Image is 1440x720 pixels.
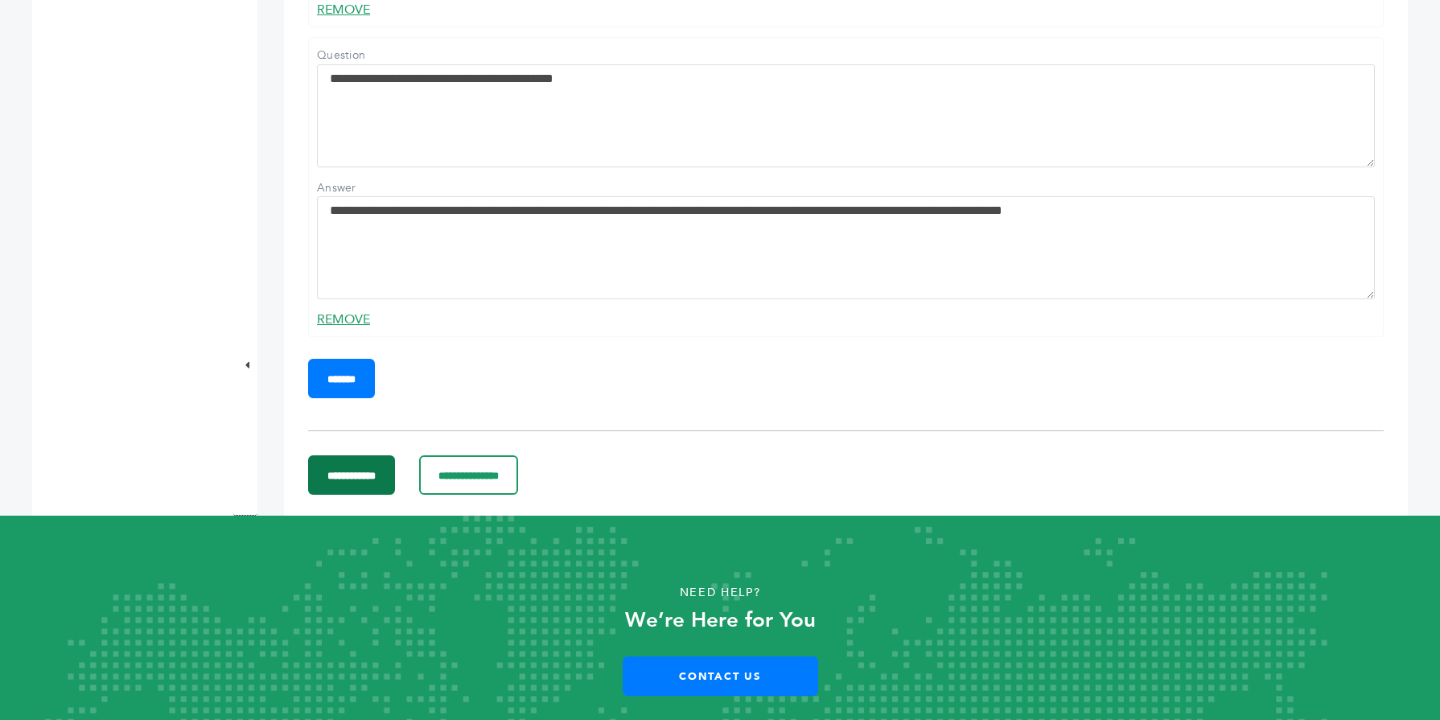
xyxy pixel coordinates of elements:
a: Contact Us [623,656,818,696]
strong: We’re Here for You [625,606,816,635]
p: Need Help? [72,581,1368,605]
a: REMOVE [317,1,370,19]
label: Answer [317,180,430,196]
a: REMOVE [317,311,370,328]
label: Question [317,47,430,64]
